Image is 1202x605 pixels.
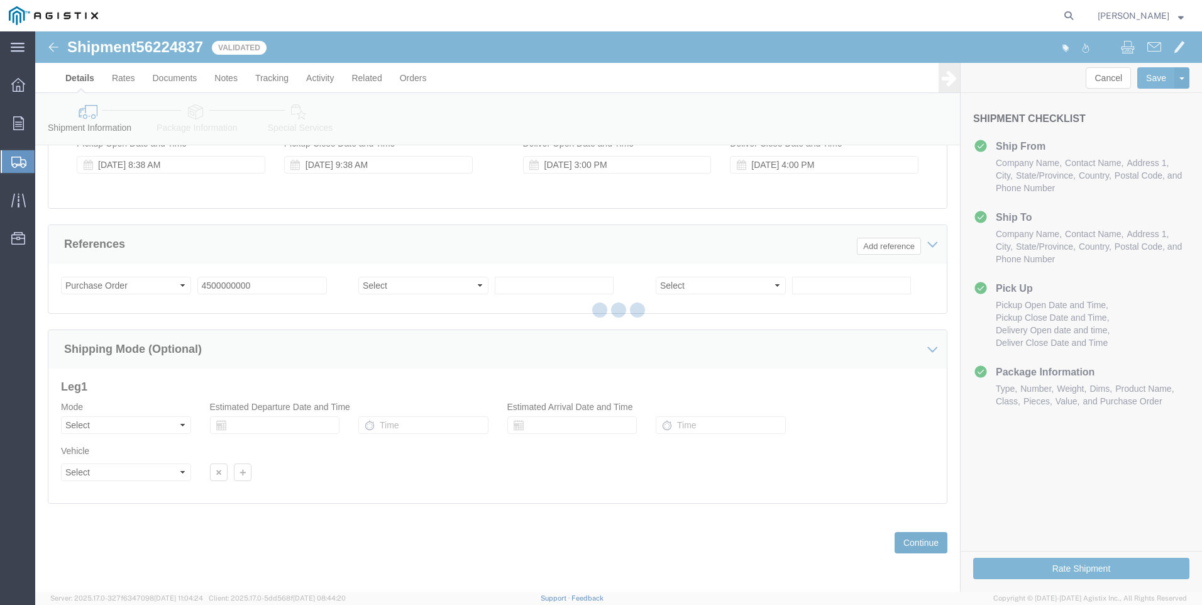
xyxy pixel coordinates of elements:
span: Copyright © [DATE]-[DATE] Agistix Inc., All Rights Reserved [993,593,1187,604]
a: Feedback [571,594,604,602]
span: Rick Judd [1098,9,1169,23]
button: [PERSON_NAME] [1097,8,1184,23]
img: logo [9,6,98,25]
a: Support [541,594,572,602]
span: Client: 2025.17.0-5dd568f [209,594,346,602]
span: [DATE] 08:44:20 [293,594,346,602]
span: [DATE] 11:04:24 [154,594,203,602]
span: Server: 2025.17.0-327f6347098 [50,594,203,602]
